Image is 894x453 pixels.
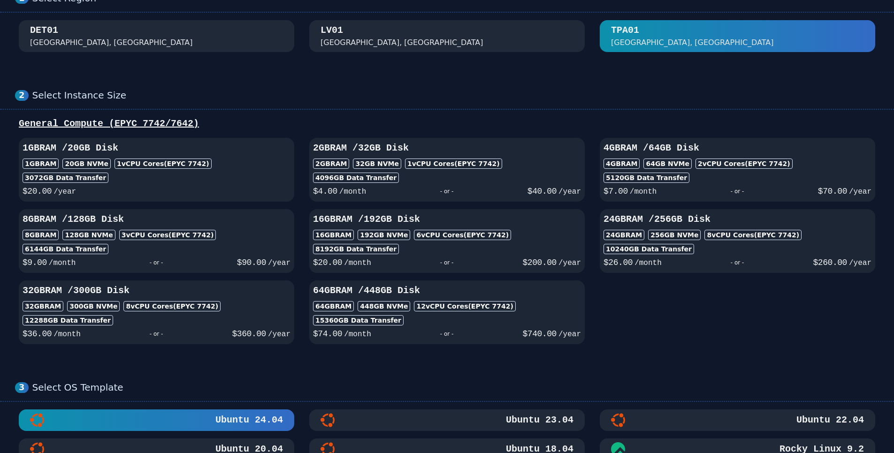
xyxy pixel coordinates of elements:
span: $ 9.00 [23,258,47,267]
div: 4GB RAM [604,159,640,169]
span: /year [558,330,581,339]
span: $ 70.00 [818,187,847,196]
span: $ 260.00 [813,258,847,267]
div: - or - [81,327,232,340]
div: 1 vCPU Cores (EPYC 7742) [115,159,212,169]
div: 2GB RAM [313,159,349,169]
div: DET01 [30,24,58,37]
div: 8192 GB Data Transfer [313,244,399,254]
span: $ 740.00 [523,329,557,339]
h3: 8GB RAM / 128 GB Disk [23,213,290,226]
button: DET01 [GEOGRAPHIC_DATA], [GEOGRAPHIC_DATA] [19,20,294,52]
h3: 4GB RAM / 64 GB Disk [604,142,871,155]
span: /month [53,330,81,339]
div: - or - [371,327,523,340]
h3: Ubuntu 22.04 [795,414,864,427]
div: 3 [15,382,29,393]
span: $ 4.00 [313,187,337,196]
div: 6 vCPU Cores (EPYC 7742) [414,230,511,240]
div: 8 vCPU Cores (EPYC 7742) [704,230,802,240]
div: 12288 GB Data Transfer [23,315,113,325]
span: $ 20.00 [23,187,52,196]
div: Select OS Template [32,382,879,393]
span: /year [849,259,871,267]
div: 1 vCPU Cores (EPYC 7742) [405,159,502,169]
span: $ 7.00 [604,187,628,196]
span: $ 40.00 [527,187,557,196]
button: 32GBRAM /300GB Disk32GBRAM300GB NVMe8vCPU Cores(EPYC 7742)12288GB Data Transfer$36.00/month- or -... [19,280,294,344]
button: 1GBRAM /20GB Disk1GBRAM20GB NVMe1vCPU Cores(EPYC 7742)3072GB Data Transfer$20.00/year [19,138,294,202]
button: Ubuntu 22.04Ubuntu 22.04 [600,409,875,431]
h3: 32GB RAM / 300 GB Disk [23,284,290,297]
span: $ 200.00 [523,258,557,267]
span: /month [49,259,76,267]
button: 2GBRAM /32GB Disk2GBRAM32GB NVMe1vCPU Cores(EPYC 7742)4096GB Data Transfer$4.00/month- or -$40.00... [309,138,585,202]
div: 1GB RAM [23,159,59,169]
span: /month [344,259,371,267]
div: 8GB RAM [23,230,59,240]
div: 6144 GB Data Transfer [23,244,108,254]
div: 448 GB NVMe [358,301,410,311]
span: $ 26.00 [604,258,633,267]
h3: 64GB RAM / 448 GB Disk [313,284,581,297]
div: TPA01 [611,24,639,37]
div: 12 vCPU Cores (EPYC 7742) [414,301,515,311]
div: - or - [657,185,818,198]
div: 192 GB NVMe [358,230,410,240]
span: /month [339,188,367,196]
div: 10240 GB Data Transfer [604,244,694,254]
h3: Ubuntu 24.04 [214,414,283,427]
div: [GEOGRAPHIC_DATA], [GEOGRAPHIC_DATA] [30,37,193,48]
div: 64GB RAM [313,301,354,311]
div: - or - [662,256,813,269]
span: /year [558,259,581,267]
div: - or - [371,256,523,269]
div: 3072 GB Data Transfer [23,173,108,183]
div: General Compute (EPYC 7742/7642) [15,117,879,130]
div: 64 GB NVMe [643,159,692,169]
div: 300 GB NVMe [67,301,120,311]
span: $ 90.00 [237,258,266,267]
span: $ 20.00 [313,258,342,267]
span: /year [268,330,290,339]
span: /year [268,259,290,267]
div: [GEOGRAPHIC_DATA], [GEOGRAPHIC_DATA] [321,37,483,48]
button: 16GBRAM /192GB Disk16GBRAM192GB NVMe6vCPU Cores(EPYC 7742)8192GB Data Transfer$20.00/month- or -$... [309,209,585,273]
img: Ubuntu 24.04 [30,413,44,427]
div: 4096 GB Data Transfer [313,173,399,183]
span: /year [849,188,871,196]
div: 2 vCPU Cores (EPYC 7742) [695,159,793,169]
div: 3 vCPU Cores (EPYC 7742) [119,230,216,240]
button: 64GBRAM /448GB Disk64GBRAM448GB NVMe12vCPU Cores(EPYC 7742)15360GB Data Transfer$74.00/month- or ... [309,280,585,344]
div: 24GB RAM [604,230,644,240]
div: LV01 [321,24,343,37]
span: /year [558,188,581,196]
button: TPA01 [GEOGRAPHIC_DATA], [GEOGRAPHIC_DATA] [600,20,875,52]
span: /month [344,330,371,339]
button: LV01 [GEOGRAPHIC_DATA], [GEOGRAPHIC_DATA] [309,20,585,52]
div: 15360 GB Data Transfer [313,315,404,325]
button: 8GBRAM /128GB Disk8GBRAM128GB NVMe3vCPU Cores(EPYC 7742)6144GB Data Transfer$9.00/month- or -$90.... [19,209,294,273]
div: - or - [366,185,527,198]
button: Ubuntu 24.04Ubuntu 24.04 [19,409,294,431]
span: $ 360.00 [232,329,266,339]
div: 128 GB NVMe [62,230,115,240]
button: Ubuntu 23.04Ubuntu 23.04 [309,409,585,431]
span: /year [53,188,76,196]
span: /month [630,188,657,196]
span: /month [634,259,662,267]
h3: Ubuntu 23.04 [504,414,573,427]
span: $ 36.00 [23,329,52,339]
div: 8 vCPU Cores (EPYC 7742) [123,301,221,311]
div: Select Instance Size [32,90,879,101]
div: 32GB RAM [23,301,63,311]
button: 4GBRAM /64GB Disk4GBRAM64GB NVMe2vCPU Cores(EPYC 7742)5120GB Data Transfer$7.00/month- or -$70.00... [600,138,875,202]
div: 2 [15,90,29,101]
h3: 16GB RAM / 192 GB Disk [313,213,581,226]
div: 20 GB NVMe [62,159,111,169]
span: $ 74.00 [313,329,342,339]
img: Ubuntu 22.04 [611,413,625,427]
div: 32 GB NVMe [353,159,401,169]
button: 24GBRAM /256GB Disk24GBRAM256GB NVMe8vCPU Cores(EPYC 7742)10240GB Data Transfer$26.00/month- or -... [600,209,875,273]
div: 16GB RAM [313,230,354,240]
